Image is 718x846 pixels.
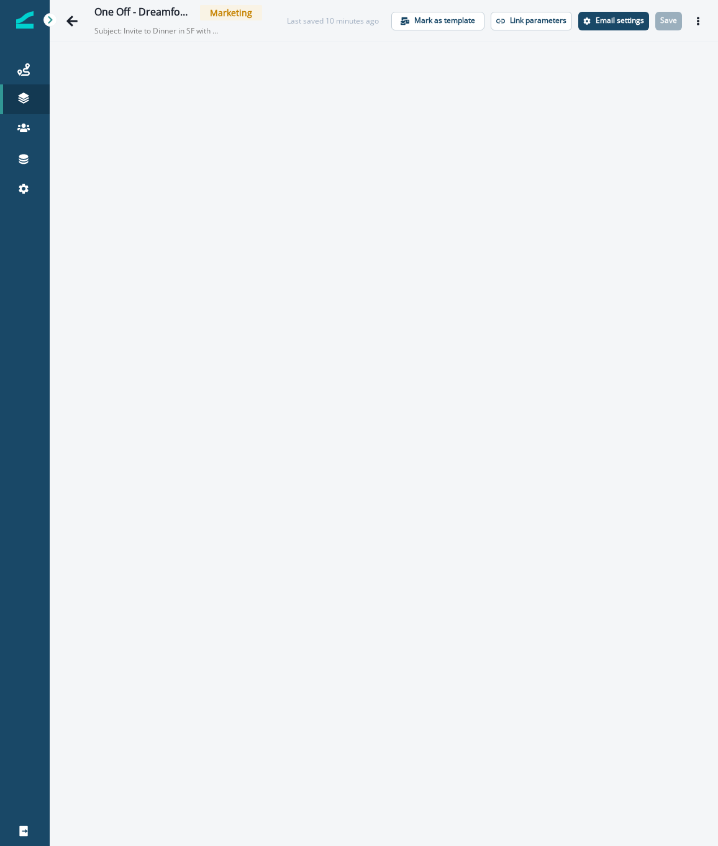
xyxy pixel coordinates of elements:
[660,16,677,25] p: Save
[94,20,219,37] p: Subject: Invite to Dinner in SF with [PERSON_NAME] and [PERSON_NAME]
[94,6,190,20] div: One Off - Dreamforce Feeler
[596,16,644,25] p: Email settings
[688,12,708,30] button: Actions
[16,11,34,29] img: Inflection
[60,9,84,34] button: Go back
[491,12,572,30] button: Link parameters
[287,16,379,27] div: Last saved 10 minutes ago
[655,12,682,30] button: Save
[510,16,566,25] p: Link parameters
[391,12,484,30] button: Mark as template
[200,5,262,20] span: Marketing
[578,12,649,30] button: Settings
[414,16,475,25] p: Mark as template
